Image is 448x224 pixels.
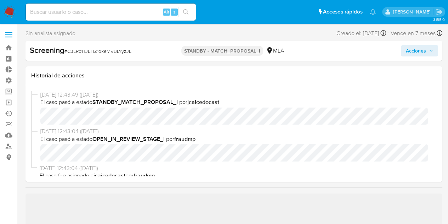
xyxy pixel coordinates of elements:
[134,171,155,180] b: fraudmp
[31,72,437,79] h1: Historial de acciones
[25,29,75,37] span: Sin analista asignado
[40,127,434,135] span: [DATE] 12:43:04 ([DATE])
[92,135,165,143] b: OPEN_IN_REVIEW_STAGE_I
[40,164,434,172] span: [DATE] 12:43:04 ([DATE])
[40,172,434,180] span: El caso fue asignado a por
[40,91,434,99] span: [DATE] 12:43:49 ([DATE])
[187,98,219,106] b: jcaicedocast
[323,8,363,16] span: Accesos rápidos
[64,48,131,55] span: # C3LRo1TJEHZ1okeMVBLYyzJL
[181,46,263,56] p: STANDBY - MATCH_PROPOSAL_I
[178,7,193,17] button: search-icon
[336,28,386,38] div: Creado el: [DATE]
[393,9,433,15] p: igor.oliveirabrito@mercadolibre.com
[401,45,438,56] button: Acciones
[391,29,436,37] span: Vence en 7 meses
[387,28,389,38] span: -
[30,44,64,56] b: Screening
[174,135,195,143] b: fraudmp
[40,135,434,143] span: El caso pasó a estado por
[406,45,426,56] span: Acciones
[173,9,175,15] span: s
[93,171,125,180] b: jcaicedocast
[164,9,169,15] span: Alt
[26,7,196,17] input: Buscar usuario o caso...
[266,47,284,55] div: MLA
[40,98,434,106] span: El caso pasó a estado por
[92,98,178,106] b: STANDBY_MATCH_PROPOSAL_I
[370,9,376,15] a: Notificaciones
[435,8,443,16] a: Salir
